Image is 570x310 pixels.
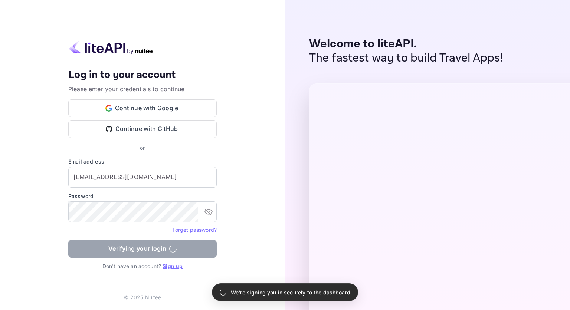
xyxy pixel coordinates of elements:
p: Welcome to liteAPI. [309,37,503,51]
p: or [140,144,145,152]
p: Don't have an account? [68,262,217,270]
label: Email address [68,158,217,165]
a: Forget password? [173,226,217,233]
img: liteapi [68,40,154,55]
button: Continue with Google [68,99,217,117]
label: Password [68,192,217,200]
a: Forget password? [173,227,217,233]
a: Sign up [163,263,183,269]
button: Continue with GitHub [68,120,217,138]
h4: Log in to your account [68,69,217,82]
button: toggle password visibility [201,204,216,219]
p: The fastest way to build Travel Apps! [309,51,503,65]
p: Please enter your credentials to continue [68,85,217,93]
input: Enter your email address [68,167,217,188]
p: © 2025 Nuitee [124,293,161,301]
p: We're signing you in securely to the dashboard [231,288,350,296]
